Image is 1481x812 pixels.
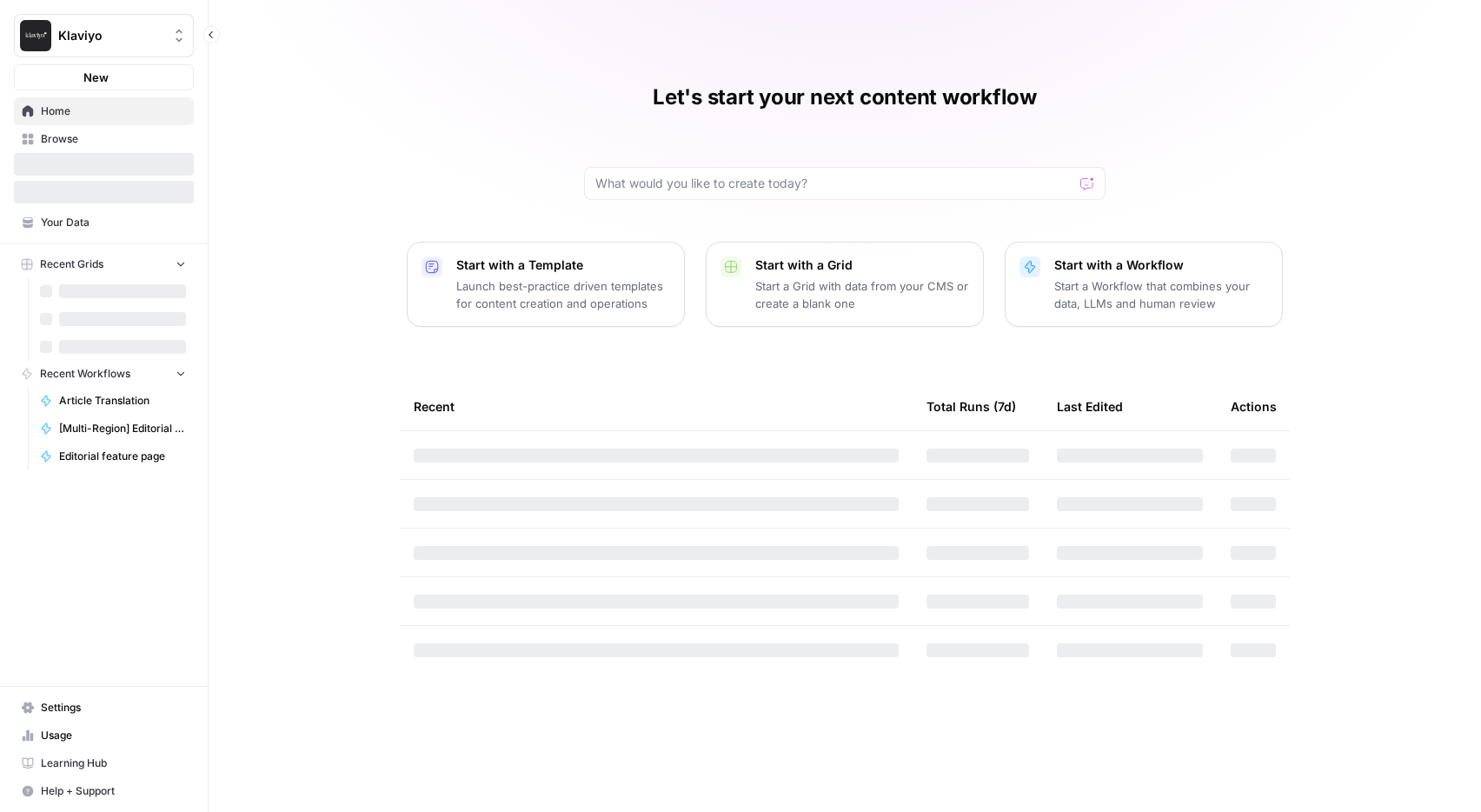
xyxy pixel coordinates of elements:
div: Total Runs (7d) [926,383,1016,430]
p: Start with a Template [456,256,670,274]
h1: Let's start your next content workflow [653,83,1037,111]
span: Usage [41,728,186,743]
button: Workspace: Klaviyo [14,14,194,57]
span: New [83,69,109,86]
span: Article Translation [59,393,186,409]
button: Start with a WorkflowStart a Workflow that combines your data, LLMs and human review [1005,242,1283,327]
a: Settings [14,694,194,722]
div: Last Edited [1057,383,1123,430]
button: Start with a GridStart a Grid with data from your CMS or create a blank one [706,242,984,327]
span: Home [41,103,186,119]
button: Start with a TemplateLaunch best-practice driven templates for content creation and operations [407,242,685,327]
p: Launch best-practice driven templates for content creation and operations [456,277,670,312]
a: Editorial feature page [32,443,194,470]
a: Browse [14,125,194,153]
span: Browse [41,131,186,147]
input: What would you like to create today? [595,175,1073,192]
button: New [14,64,194,90]
span: Klaviyo [58,27,163,44]
p: Start a Workflow that combines your data, LLMs and human review [1054,277,1268,312]
span: [Multi-Region] Editorial feature page [59,421,186,436]
span: Settings [41,700,186,715]
p: Start with a Workflow [1054,256,1268,274]
span: Editorial feature page [59,449,186,464]
span: Your Data [41,215,186,230]
a: Your Data [14,209,194,236]
div: Recent [414,383,899,430]
button: Recent Grids [14,251,194,277]
span: Help + Support [41,783,186,799]
a: Home [14,97,194,125]
button: Recent Workflows [14,361,194,387]
div: Actions [1231,383,1277,430]
span: Recent Grids [40,256,103,272]
p: Start with a Grid [755,256,969,274]
button: Help + Support [14,777,194,805]
span: Learning Hub [41,755,186,771]
p: Start a Grid with data from your CMS or create a blank one [755,277,969,312]
img: Klaviyo Logo [20,20,51,51]
a: Learning Hub [14,749,194,777]
a: [Multi-Region] Editorial feature page [32,415,194,443]
span: Recent Workflows [40,366,130,382]
a: Article Translation [32,387,194,415]
a: Usage [14,722,194,749]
